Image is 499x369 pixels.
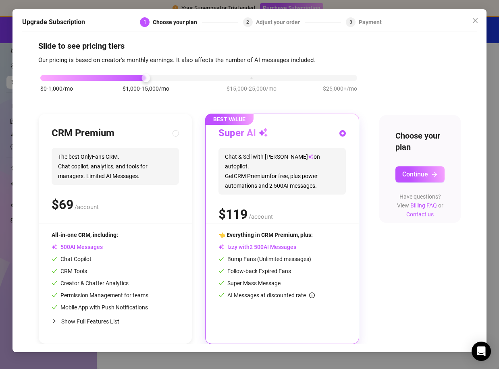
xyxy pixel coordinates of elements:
h4: Slide to see pricing tiers [38,40,461,52]
span: /account [249,213,273,220]
span: Permission Management for teams [52,292,148,299]
div: Adjust your order [256,17,305,27]
span: close [472,17,478,24]
span: check [52,292,57,298]
span: check [218,292,224,298]
span: $25,000+/mo [323,84,357,93]
span: BEST VALUE [205,114,254,125]
button: Close [469,14,482,27]
span: Show Full Features List [61,318,119,325]
h3: CRM Premium [52,127,114,140]
h4: Choose your plan [395,130,445,153]
span: Have questions? View or [397,193,443,218]
span: 2 [246,19,249,25]
span: Super Mass Message [218,280,281,286]
h5: Upgrade Subscription [22,17,85,27]
span: check [52,305,57,310]
span: Chat Copilot [52,256,91,262]
span: check [52,280,57,286]
span: Chat & Sell with [PERSON_NAME] on autopilot. Get CRM Premium for free, plus power automations and... [218,148,346,195]
span: check [218,256,224,262]
h3: Super AI [218,127,268,140]
span: collapsed [52,319,56,323]
span: $ [218,207,247,222]
span: CRM Tools [52,268,87,274]
span: Close [469,17,482,24]
span: $15,000-25,000/mo [227,84,277,93]
a: Contact us [406,211,434,218]
span: 1 [143,19,146,25]
span: check [218,280,224,286]
div: Open Intercom Messenger [472,342,491,361]
span: $1,000-15,000/mo [123,84,169,93]
button: Continuearrow-right [395,166,445,182]
div: Show Full Features List [52,312,179,331]
span: All-in-one CRM, including: [52,232,118,238]
span: Follow-back Expired Fans [218,268,291,274]
span: check [218,268,224,274]
span: check [52,256,57,262]
span: 👈 Everything in CRM Premium, plus: [218,232,313,238]
span: $0-1,000/mo [40,84,73,93]
span: info-circle [309,292,315,298]
div: Payment [359,17,382,27]
span: AI Messages at discounted rate [227,292,315,299]
span: Continue [402,170,428,178]
span: Izzy with AI Messages [218,244,296,250]
span: The best OnlyFans CRM. Chat copilot, analytics, and tools for managers. Limited AI Messages. [52,148,179,185]
div: Choose your plan [153,17,202,27]
span: 3 [349,19,352,25]
span: Creator & Chatter Analytics [52,280,129,286]
a: Billing FAQ [410,202,437,209]
span: Mobile App with Push Notifications [52,304,148,311]
span: Bump Fans (Unlimited messages) [218,256,311,262]
span: AI Messages [52,244,103,250]
span: $ [52,197,73,212]
span: check [52,268,57,274]
span: arrow-right [431,171,438,178]
span: /account [75,203,99,211]
span: Our pricing is based on creator's monthly earnings. It also affects the number of AI messages inc... [38,56,315,64]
